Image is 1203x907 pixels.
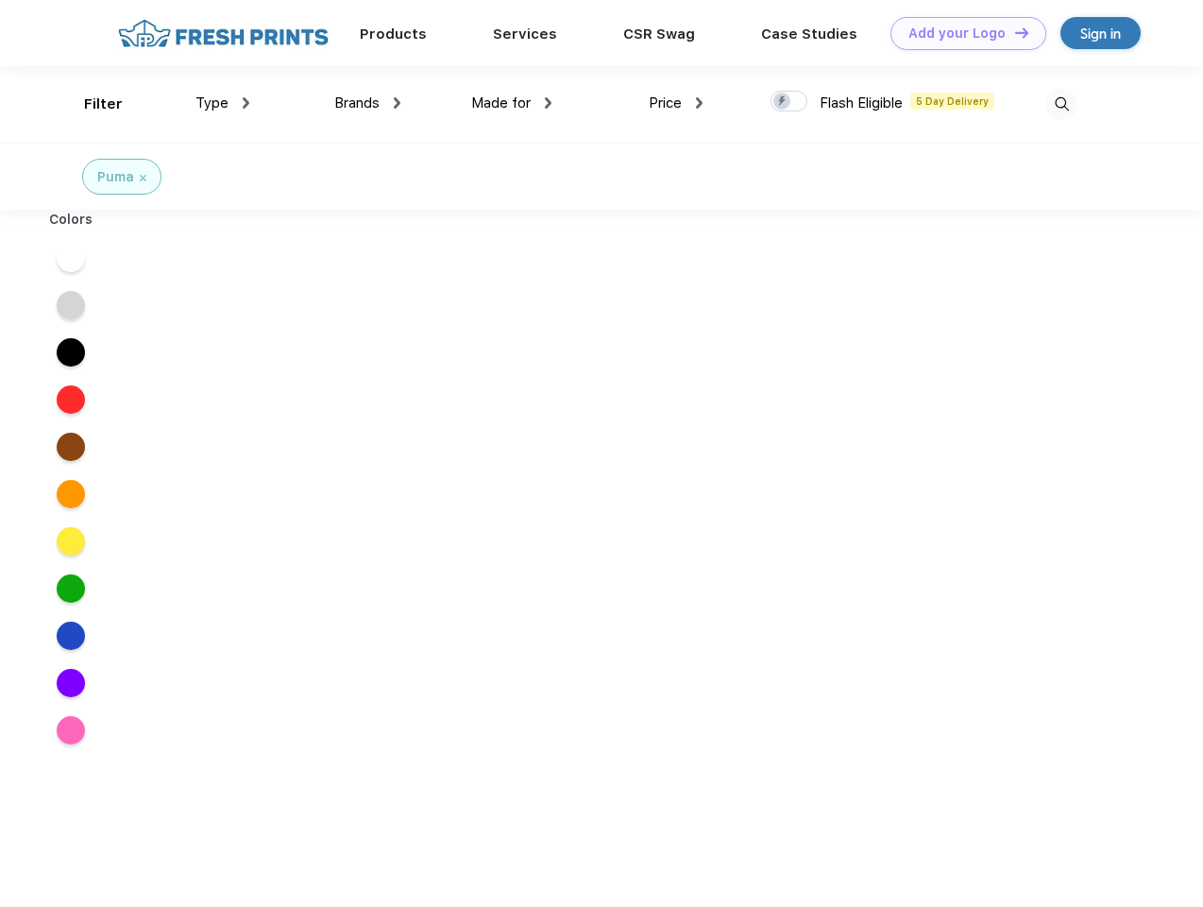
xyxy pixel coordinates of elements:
[1015,27,1028,38] img: DT
[84,94,123,115] div: Filter
[649,94,682,111] span: Price
[35,210,108,230] div: Colors
[910,93,994,110] span: 5 Day Delivery
[471,94,531,111] span: Made for
[195,94,229,111] span: Type
[696,97,703,109] img: dropdown.png
[623,26,695,43] a: CSR Swag
[545,97,551,109] img: dropdown.png
[394,97,400,109] img: dropdown.png
[1080,23,1121,44] div: Sign in
[1060,17,1141,49] a: Sign in
[112,17,334,50] img: fo%20logo%202.webp
[243,97,249,109] img: dropdown.png
[140,175,146,181] img: filter_cancel.svg
[360,26,427,43] a: Products
[97,167,134,187] div: Puma
[1046,89,1077,120] img: desktop_search.svg
[820,94,903,111] span: Flash Eligible
[908,26,1006,42] div: Add your Logo
[334,94,380,111] span: Brands
[493,26,557,43] a: Services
